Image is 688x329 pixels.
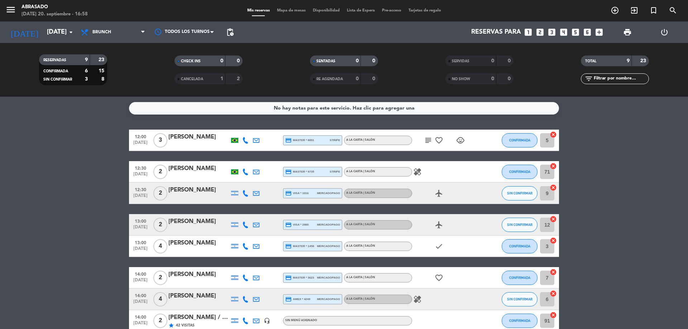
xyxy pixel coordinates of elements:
span: 4 [153,292,167,306]
span: amex * 4249 [285,296,310,303]
strong: 23 [99,57,106,62]
i: healing [413,295,422,304]
i: cancel [550,216,557,223]
span: A la carta | Salón [346,245,375,247]
div: [PERSON_NAME] [168,270,229,279]
i: looks_two [535,28,545,37]
span: CONFIRMADA [509,170,530,174]
button: CONFIRMADA [502,239,537,253]
button: CONFIRMADA [502,314,537,328]
span: 2 [153,218,167,232]
span: Mis reservas [244,9,273,13]
span: [DATE] [132,140,149,149]
span: CONFIRMADA [43,69,68,73]
div: [PERSON_NAME] / Suntrip [168,313,229,322]
i: [DATE] [5,24,43,40]
span: 2 [153,186,167,200]
i: airplanemode_active [435,221,443,229]
i: power_settings_new [660,28,669,37]
i: credit_card [285,243,292,250]
span: [DATE] [132,172,149,180]
span: SERVIDAS [452,59,469,63]
span: stripe [330,138,340,142]
i: cancel [550,268,557,276]
span: Mapa de mesas [273,9,309,13]
span: 12:30 [132,185,149,193]
strong: 9 [627,58,630,63]
strong: 15 [99,68,106,73]
span: 14:00 [132,291,149,299]
span: Reservas para [471,29,521,36]
span: 14:00 [132,313,149,321]
span: A la carta | Salón [346,276,375,279]
span: A la carta | Salón [346,297,375,300]
span: master * 8891 [285,137,314,144]
button: SIN CONFIRMAR [502,292,537,306]
button: CONFIRMADA [502,133,537,147]
strong: 0 [237,58,241,63]
span: Pre-acceso [378,9,405,13]
i: looks_one [524,28,533,37]
i: credit_card [285,222,292,228]
div: LOG OUT [646,21,683,43]
i: search [669,6,677,15]
span: [DATE] [132,299,149,308]
button: CONFIRMADA [502,271,537,285]
strong: 1 [220,76,223,81]
div: [PERSON_NAME] [168,132,229,142]
div: [PERSON_NAME] [168,238,229,248]
span: A la carta | Salón [346,223,375,226]
strong: 0 [491,58,494,63]
button: menu [5,4,16,18]
span: print [623,28,632,37]
span: mercadopago [317,244,340,248]
span: A la carta | Salón [346,192,375,194]
div: [PERSON_NAME] [168,185,229,195]
span: master * 1458 [285,243,314,250]
span: 14:00 [132,270,149,278]
i: credit_card [285,190,292,197]
i: healing [413,168,422,176]
span: RESERVADAS [43,58,66,62]
i: filter_list [584,74,593,83]
span: 2 [153,271,167,285]
span: CHECK INS [181,59,201,63]
strong: 6 [85,68,88,73]
span: CONFIRMADA [509,244,530,248]
span: SIN CONFIRMAR [43,78,72,81]
span: 3 [153,133,167,147]
span: stripe [330,169,340,174]
span: SIN CONFIRMAR [507,297,532,301]
i: looks_4 [559,28,568,37]
span: CONFIRMADA [509,319,530,323]
span: TOTAL [585,59,596,63]
span: SIN CONFIRMAR [507,223,532,227]
i: airplanemode_active [435,189,443,198]
span: mercadopago [317,191,340,195]
span: SIN CONFIRMAR [507,191,532,195]
strong: 0 [508,58,512,63]
span: Lista de Espera [343,9,378,13]
span: SENTADAS [316,59,335,63]
i: child_care [456,136,465,145]
span: master * 3623 [285,275,314,281]
span: 42 Visitas [176,323,195,328]
span: NO SHOW [452,77,470,81]
i: arrow_drop_down [67,28,75,37]
i: check [435,242,443,251]
i: cancel [550,131,557,138]
i: cancel [550,237,557,244]
span: 2 [153,314,167,328]
span: mercadopago [317,297,340,301]
i: add_box [594,28,604,37]
strong: 0 [356,58,359,63]
span: RE AGENDADA [316,77,343,81]
i: favorite_border [435,274,443,282]
i: add_circle_outline [611,6,619,15]
div: [PERSON_NAME] [168,164,229,173]
strong: 0 [220,58,223,63]
strong: 0 [372,76,377,81]
span: Brunch [92,30,111,35]
span: 12:00 [132,132,149,140]
span: A la carta | Salón [346,139,375,141]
